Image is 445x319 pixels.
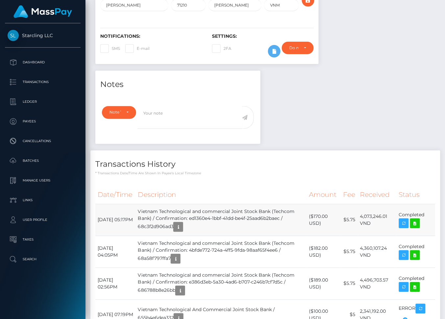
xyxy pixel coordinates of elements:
[135,204,306,236] td: Vietnam Technological and commercial Joint Stock Bank (Techcom Bank) / Confirmation: ed1360e4-1bb...
[135,186,306,204] th: Description
[212,33,314,39] h6: Settings:
[5,231,81,248] a: Taxes
[95,159,435,170] h4: Transactions History
[100,79,255,90] h4: Notes
[341,267,358,299] td: $5.75
[307,204,341,236] td: ($170.00 USD)
[5,251,81,267] a: Search
[8,57,78,67] p: Dashboard
[341,186,358,204] th: Fee
[109,110,121,115] div: Note Type
[125,44,150,53] label: E-mail
[102,106,136,118] button: Note Type
[95,186,135,204] th: Date/Time
[13,5,72,18] img: MassPay Logo
[358,267,396,299] td: 4,496,703.57 VND
[8,77,78,87] p: Transactions
[8,136,78,146] p: Cancellations
[396,204,435,236] td: Completed
[358,186,396,204] th: Received
[5,192,81,208] a: Links
[358,204,396,236] td: 4,073,246.01 VND
[8,235,78,245] p: Taxes
[8,215,78,225] p: User Profile
[8,254,78,264] p: Search
[8,156,78,166] p: Batches
[5,212,81,228] a: User Profile
[8,97,78,107] p: Ledger
[5,94,81,110] a: Ledger
[5,54,81,71] a: Dashboard
[135,236,306,267] td: Vietnam Technological and commercial Joint Stock Bank (Techcom Bank) / Confirmation: 4bfde772-724...
[5,113,81,130] a: Payees
[95,171,435,176] p: * Transactions date/time are shown in payee's local timezone
[5,133,81,149] a: Cancellations
[396,236,435,267] td: Completed
[100,44,120,53] label: SMS
[5,32,81,38] span: Starcling LLC
[95,267,135,299] td: [DATE] 02:56PM
[8,176,78,185] p: Manage Users
[212,44,231,53] label: 2FA
[95,204,135,236] td: [DATE] 05:17PM
[289,45,298,51] div: Do not require
[341,236,358,267] td: $5.75
[307,236,341,267] td: ($182.00 USD)
[100,33,202,39] h6: Notifications:
[135,267,306,299] td: Vietnam Technological and commercial Joint Stock Bank (Techcom Bank) / Confirmation: e386d3eb-5a3...
[95,236,135,267] td: [DATE] 04:05PM
[5,172,81,189] a: Manage Users
[8,117,78,126] p: Payees
[8,195,78,205] p: Links
[358,236,396,267] td: 4,360,107.24 VND
[5,153,81,169] a: Batches
[5,74,81,90] a: Transactions
[307,186,341,204] th: Amount
[307,267,341,299] td: ($189.00 USD)
[341,204,358,236] td: $5.75
[396,267,435,299] td: Completed
[396,186,435,204] th: Status
[282,42,314,54] button: Do not require
[8,30,19,41] img: Starcling LLC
